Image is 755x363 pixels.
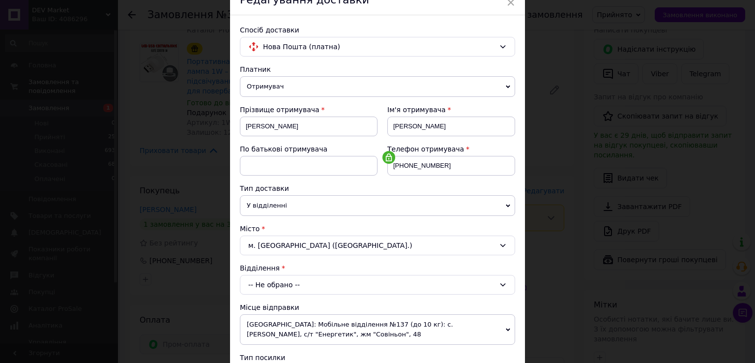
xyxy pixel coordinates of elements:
[240,354,285,362] span: Тип посилки
[240,65,271,73] span: Платник
[240,275,515,295] div: -- Не обрано --
[240,25,515,35] div: Спосіб доставки
[240,76,515,97] span: Отримувач
[240,106,319,114] span: Прізвище отримувача
[263,41,495,52] span: Нова Пошта (платна)
[240,224,515,234] div: Місто
[240,184,289,192] span: Тип доставки
[387,156,515,176] input: +380
[387,145,464,153] span: Телефон отримувача
[240,236,515,255] div: м. [GEOGRAPHIC_DATA] ([GEOGRAPHIC_DATA].)
[240,263,515,273] div: Відділення
[387,106,446,114] span: Ім'я отримувача
[240,314,515,345] span: [GEOGRAPHIC_DATA]: Мобільне відділення №137 (до 10 кг): с. [PERSON_NAME], с/т "Енергетик", жм "Со...
[240,145,327,153] span: По батькові отримувача
[240,303,299,311] span: Місце відправки
[240,195,515,216] span: У відділенні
